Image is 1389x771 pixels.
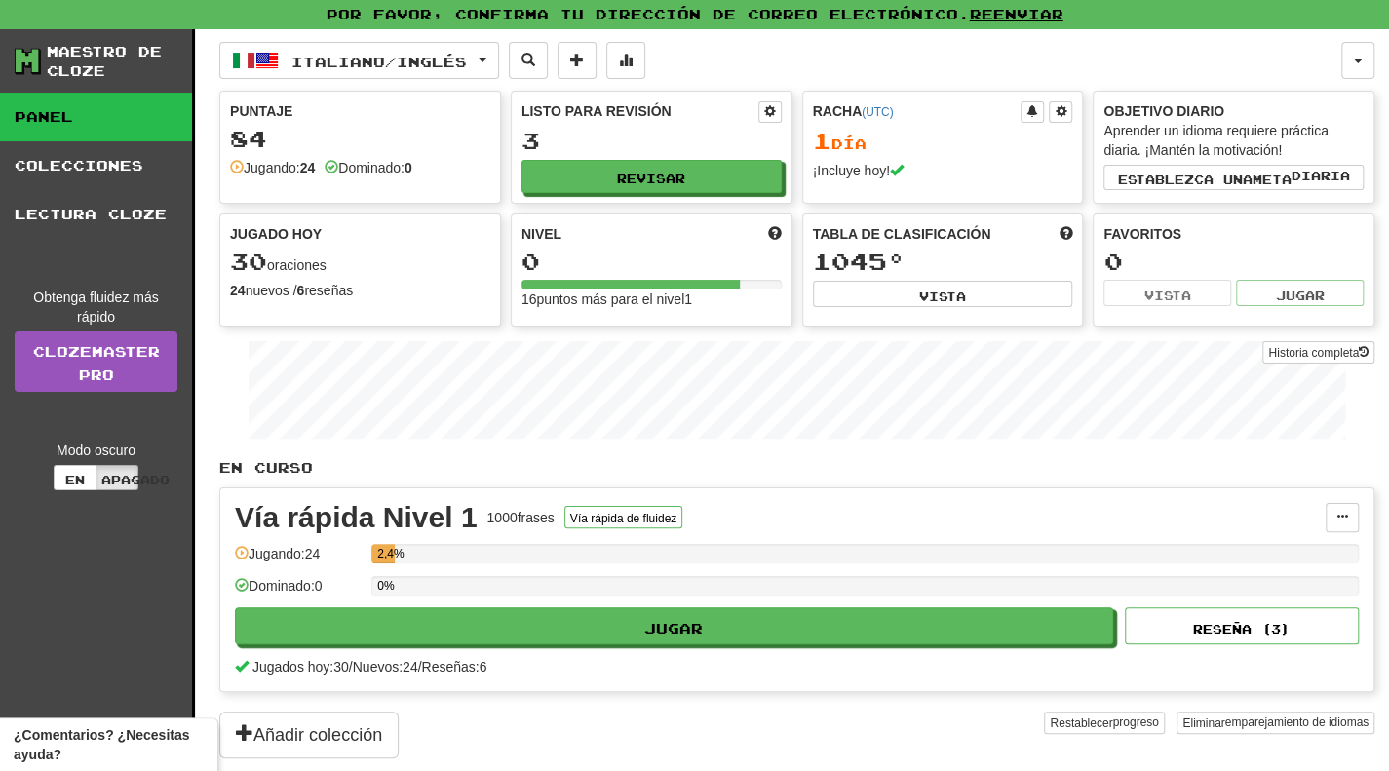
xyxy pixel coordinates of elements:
[267,257,327,273] font: oraciones
[518,510,555,525] font: frases
[333,659,349,675] font: 30
[33,289,158,325] font: Obtenga fluidez más rápido
[1103,165,1364,190] button: Establezca unametadiaria
[1112,715,1158,729] font: progreso
[813,226,991,242] font: Tabla de clasificación
[606,42,645,79] button: Más estadísticas
[219,42,499,79] button: Italiano/Inglés
[1103,226,1181,242] font: Favoritos
[521,127,540,154] font: 3
[377,579,394,593] font: 0%
[558,42,597,79] button: Añadir frase a la colección
[1281,622,1291,636] font: )
[47,43,162,79] font: Maestro de cloze
[101,473,170,486] font: Apagado
[521,248,540,275] font: 0
[1050,716,1112,730] font: Restablecer
[813,281,1073,306] button: Vista
[219,459,313,476] font: En curso
[1103,123,1328,158] font: Aprender un idioma requiere práctica diaria. ¡Mantén la motivación!
[230,283,246,298] font: 24
[338,160,405,175] font: Dominado:
[1276,289,1325,302] font: Jugar
[96,465,138,490] button: Apagado
[403,659,418,675] font: 24
[1125,607,1359,644] button: Reseña (3)
[291,53,385,69] font: Italiano
[644,619,703,636] font: Jugar
[970,6,1063,22] a: Reenviar
[253,726,382,746] font: Añadir colección
[57,443,135,458] font: Modo oscuro
[235,607,1113,644] button: Jugar
[617,172,685,185] font: Revisar
[1144,289,1191,302] font: Vista
[252,659,333,675] font: Jugados hoy:
[486,510,517,525] font: 1000
[813,103,863,119] font: Racha
[564,506,682,528] button: Vía rápida de fluidez
[1292,169,1350,182] font: diaria
[246,283,297,298] font: nuevos /
[397,53,467,69] font: Inglés
[1193,622,1271,636] font: Reseña (
[15,206,167,222] font: Lectura cloze
[385,53,397,69] font: /
[1225,715,1369,729] font: emparejamiento de idiomas
[15,331,177,392] a: ClozemasterPro
[509,42,548,79] button: Oraciones de búsqueda
[230,248,267,275] font: 30
[230,103,292,119] font: Puntaje
[1103,280,1231,305] button: Vista
[15,157,143,173] font: Colecciones
[1253,173,1292,186] font: meta
[570,511,676,524] font: Vía rápida de fluidez
[1236,280,1364,305] button: Jugar
[327,6,970,22] font: Por favor, confirma tu dirección de correo electrónico.
[14,725,204,764] span: Abrir el widget de comentarios
[349,659,353,675] font: /
[353,659,403,675] font: Nuevos:
[889,105,893,119] a: )
[33,343,160,360] font: Clozemaster
[315,578,323,594] font: 0
[65,473,85,486] font: En
[304,283,353,298] font: reseñas
[813,248,906,275] font: 1045º
[249,578,315,594] font: Dominado:
[230,226,322,242] font: Jugado hoy
[79,366,114,383] font: Pro
[1103,103,1224,119] font: Objetivo diario
[1118,173,1253,186] font: Establezca una
[521,291,537,307] font: 16
[230,125,267,152] font: 84
[235,501,477,533] font: Vía rápida Nivel 1
[1103,248,1122,275] font: 0
[813,127,831,154] font: 1
[15,108,73,125] font: Panel
[1262,341,1374,364] button: Historia completa
[521,160,782,193] button: Revisar
[862,105,866,119] a: (
[866,105,889,119] a: UTC
[305,546,321,561] font: 24
[14,727,190,762] font: ¿Comentarios? ¿Necesitas ayuda?
[54,465,96,490] button: En
[418,659,422,675] font: /
[377,547,404,560] font: 2,4%
[1044,712,1164,734] button: Restablecerprogreso
[521,103,672,119] font: Listo para revisión
[297,283,305,298] font: 6
[405,160,412,175] font: 0
[1271,622,1281,636] font: 3
[300,160,316,175] font: 24
[768,224,782,244] span: Consigue más puntos para subir de nivel.
[421,659,479,675] font: Reseñas:
[244,160,300,175] font: Jugando:
[684,291,692,307] font: 1
[536,291,684,307] font: puntos más para el nivel
[1177,712,1374,734] button: Eliminaremparejamiento de idiomas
